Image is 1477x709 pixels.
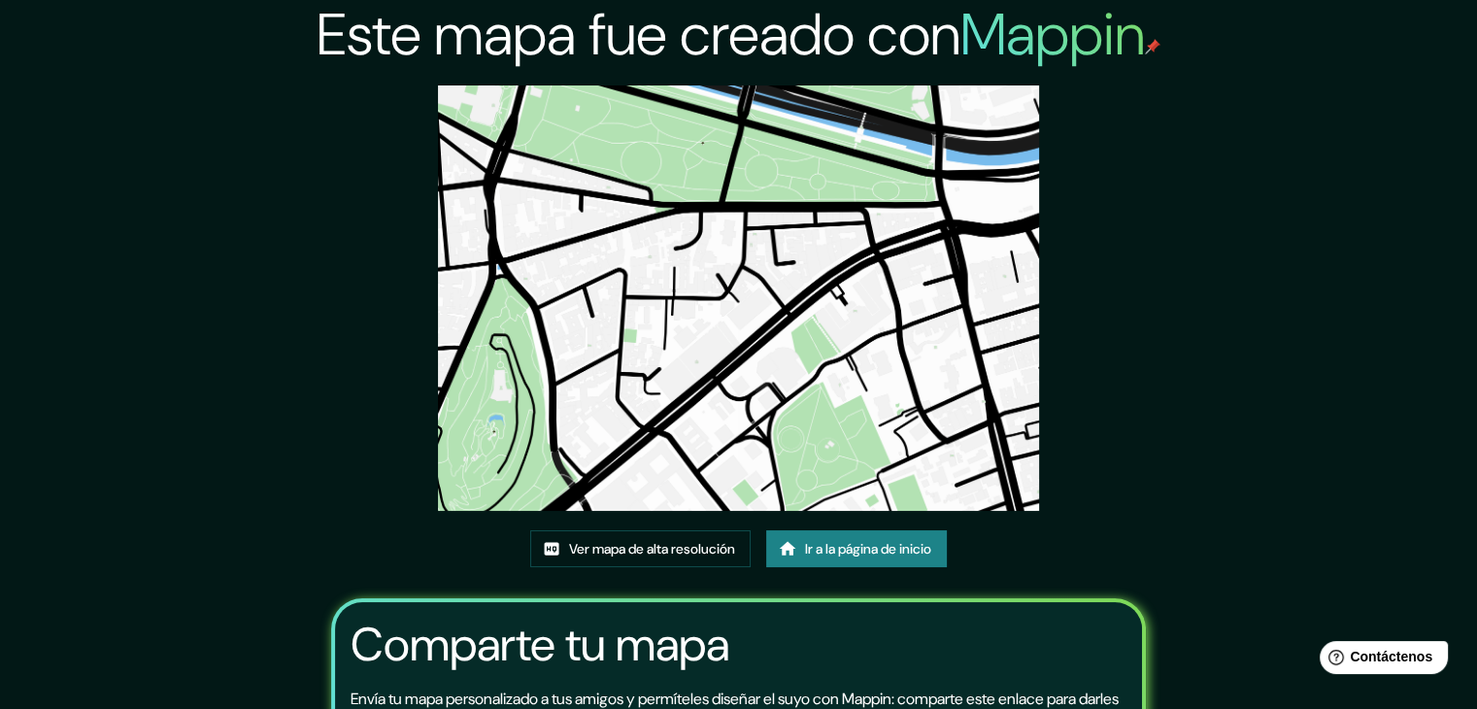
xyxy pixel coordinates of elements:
font: Ir a la página de inicio [805,540,931,557]
iframe: Lanzador de widgets de ayuda [1304,633,1456,688]
a: Ver mapa de alta resolución [530,530,751,567]
font: Ver mapa de alta resolución [569,540,735,557]
img: pin de mapeo [1145,39,1160,54]
font: Comparte tu mapa [351,614,729,675]
img: created-map [438,85,1039,511]
a: Ir a la página de inicio [766,530,947,567]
